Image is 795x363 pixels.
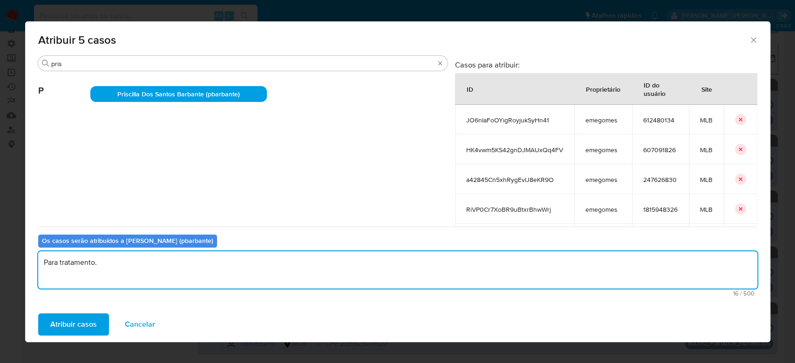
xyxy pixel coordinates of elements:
[455,60,757,69] h3: Casos para atribuir:
[38,313,109,336] button: Atribuir casos
[38,251,757,289] textarea: Para tratamento.
[735,114,746,125] button: icon-button
[749,35,757,44] button: Fechar a janela
[436,60,444,67] button: Apagar busca
[643,175,678,184] span: 247626830
[38,71,90,96] span: P
[585,146,621,154] span: emegomes
[735,203,746,215] button: icon-button
[455,78,484,100] div: ID
[643,116,678,124] span: 612480134
[38,34,749,46] span: Atribuir 5 casos
[50,314,97,335] span: Atribuir casos
[700,116,713,124] span: MLB
[466,146,563,154] span: HK4vwm5KS42gnDJMAUxQq4FV
[113,313,167,336] button: Cancelar
[690,78,723,100] div: Site
[585,175,621,184] span: emegomes
[700,205,713,214] span: MLB
[51,60,435,68] input: Analista de pesquisa
[575,78,632,100] div: Proprietário
[735,144,746,155] button: icon-button
[42,60,49,67] button: Procurar
[735,174,746,185] button: icon-button
[585,205,621,214] span: emegomes
[700,146,713,154] span: MLB
[466,116,563,124] span: JO6nIaFoOYigRoyjukSyHn41
[585,116,621,124] span: emegomes
[643,146,678,154] span: 607091826
[466,175,563,184] span: a42845Cn5xhRygEvlJ8eKR9O
[117,89,240,99] span: Priscilla Dos Santos Barbante (pbarbante)
[25,21,770,342] div: assign-modal
[125,314,155,335] span: Cancelar
[466,205,563,214] span: RiVP0Cr7XoBR9uBtxrBhwWrj
[90,86,267,102] div: Priscilla Dos Santos Barbante (pbarbante)
[643,205,678,214] span: 1815948326
[700,175,713,184] span: MLB
[42,236,213,245] b: Os casos serão atribuídos a [PERSON_NAME] (pbarbante)
[41,290,754,296] span: Máximo de 500 caracteres
[632,74,688,104] div: ID do usuário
